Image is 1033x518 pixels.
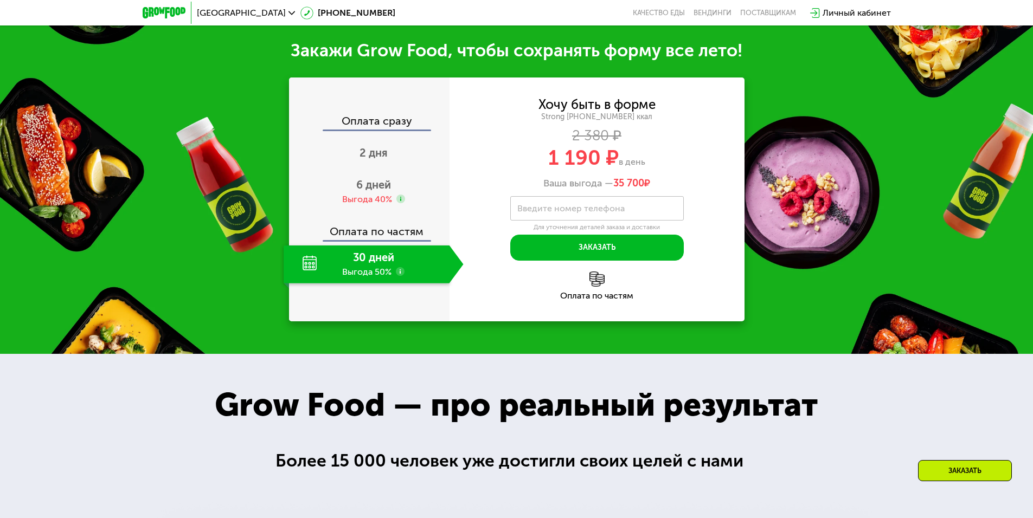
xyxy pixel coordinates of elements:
[918,460,1012,481] div: Заказать
[300,7,395,20] a: [PHONE_NUMBER]
[619,157,645,167] span: в день
[197,9,286,17] span: [GEOGRAPHIC_DATA]
[450,178,745,190] div: Ваша выгода —
[510,235,684,261] button: Заказать
[694,9,732,17] a: Вендинги
[517,205,625,211] label: Введите номер телефона
[538,99,656,111] div: Хочу быть в форме
[589,271,605,287] img: l6xcnZfty9opOoJh.png
[613,177,644,189] span: 35 700
[275,448,758,474] div: Более 15 000 человек уже достигли своих целей с нами
[342,193,392,205] div: Выгода 40%
[450,112,745,122] div: Strong [PHONE_NUMBER] ккал
[450,292,745,300] div: Оплата по частям
[356,178,391,191] span: 6 дней
[290,115,450,129] div: Оплата сразу
[548,145,619,170] span: 1 190 ₽
[613,178,650,190] span: ₽
[191,380,842,429] div: Grow Food — про реальный результат
[360,146,388,159] span: 2 дня
[823,7,891,20] div: Личный кабинет
[450,130,745,142] div: 2 380 ₽
[510,223,684,232] div: Для уточнения деталей заказа и доставки
[633,9,685,17] a: Качество еды
[290,215,450,240] div: Оплата по частям
[740,9,796,17] div: поставщикам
